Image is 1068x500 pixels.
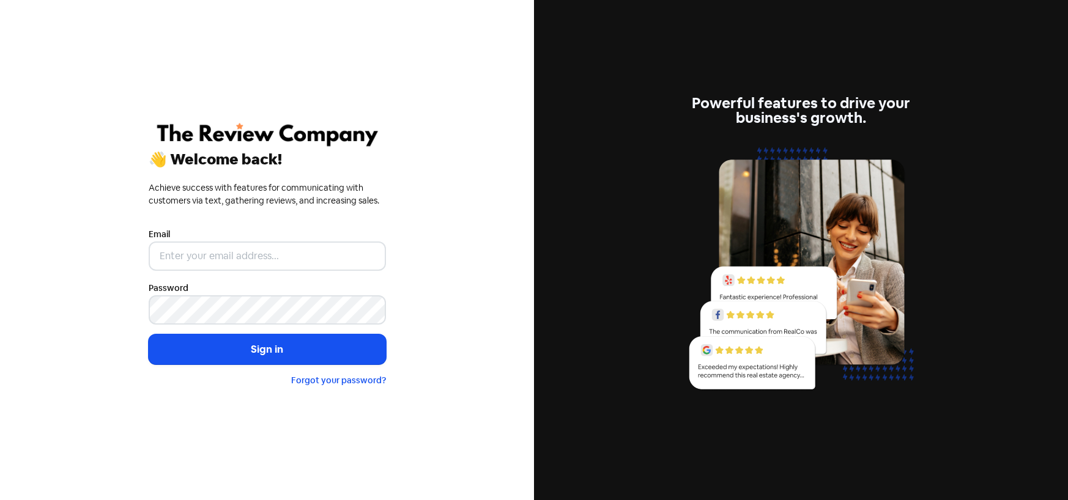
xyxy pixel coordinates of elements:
input: Enter your email address... [149,241,386,271]
a: Forgot your password? [291,375,386,386]
div: Powerful features to drive your business's growth. [683,96,920,125]
button: Sign in [149,334,386,365]
label: Email [149,228,170,241]
div: 👋 Welcome back! [149,152,386,167]
img: reviews [683,140,920,403]
div: Achieve success with features for communicating with customers via text, gathering reviews, and i... [149,182,386,207]
label: Password [149,282,188,295]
